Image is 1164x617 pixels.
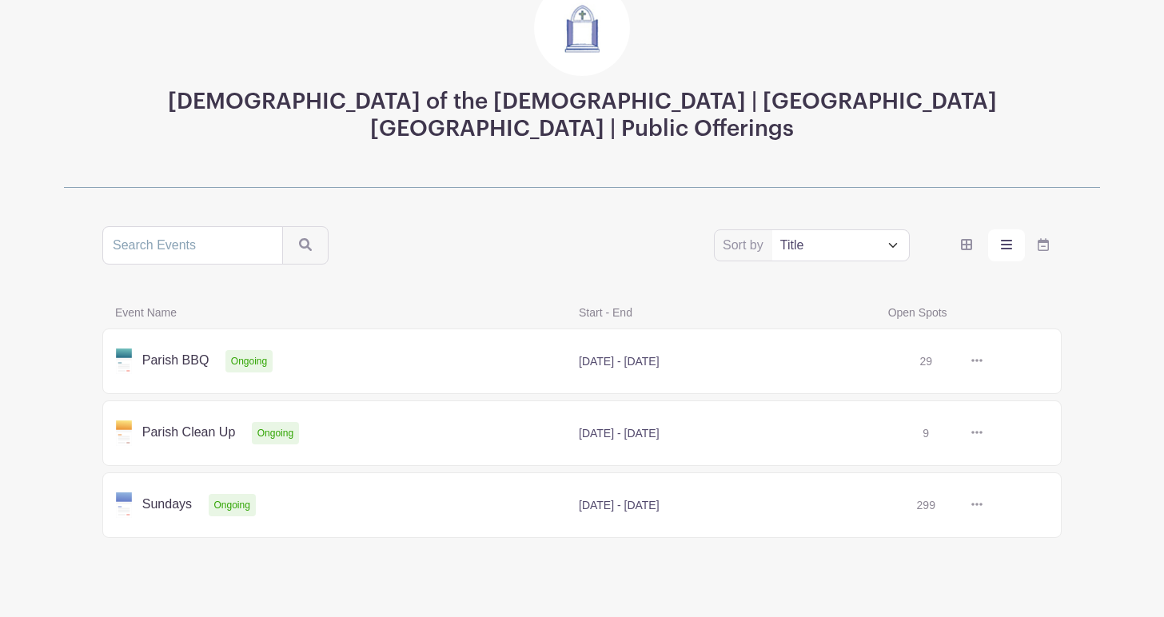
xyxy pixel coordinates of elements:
span: Open Spots [879,303,1033,322]
div: order and view [948,229,1062,261]
span: Event Name [106,303,569,322]
input: Search Events [102,226,283,265]
span: Start - End [569,303,879,322]
h3: [DEMOGRAPHIC_DATA] of the [DEMOGRAPHIC_DATA] | [GEOGRAPHIC_DATA] [GEOGRAPHIC_DATA] | Public Offer... [102,89,1062,142]
label: Sort by [723,236,768,255]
